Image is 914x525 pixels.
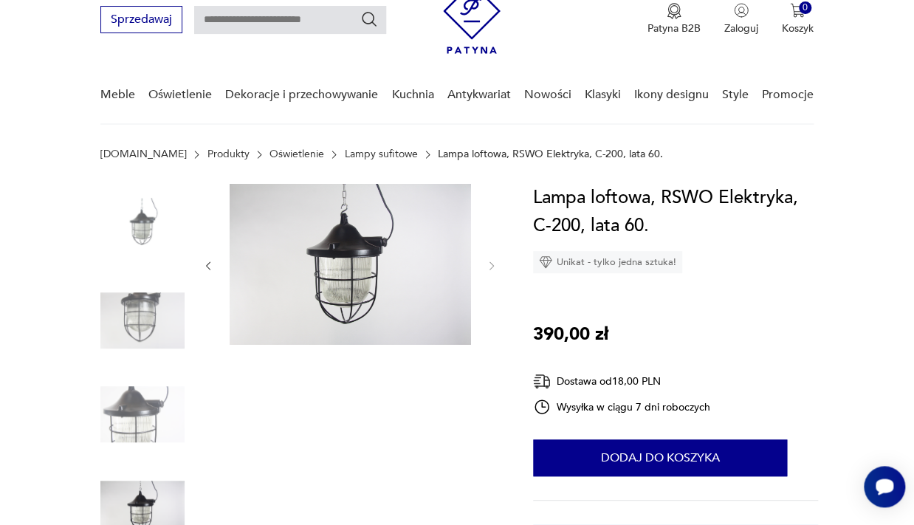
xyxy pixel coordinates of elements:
[533,251,682,273] div: Unikat - tylko jedna sztuka!
[100,372,185,456] img: Zdjęcie produktu Lampa loftowa, RSWO Elektryka, C-200, lata 60.
[724,21,758,35] p: Zaloguj
[100,184,185,268] img: Zdjęcie produktu Lampa loftowa, RSWO Elektryka, C-200, lata 60.
[100,278,185,363] img: Zdjęcie produktu Lampa loftowa, RSWO Elektryka, C-200, lata 60.
[533,398,710,416] div: Wysyłka w ciągu 7 dni roboczych
[533,439,787,476] button: Dodaj do koszyka
[100,16,182,26] a: Sprzedawaj
[722,66,749,123] a: Style
[724,3,758,35] button: Zaloguj
[100,6,182,33] button: Sprzedawaj
[734,3,749,18] img: Ikonka użytkownika
[585,66,621,123] a: Klasyki
[647,21,701,35] p: Patyna B2B
[391,66,433,123] a: Kuchnia
[100,66,135,123] a: Meble
[533,320,608,349] p: 390,00 zł
[360,10,378,28] button: Szukaj
[523,66,571,123] a: Nowości
[762,66,814,123] a: Promocje
[782,3,814,35] button: 0Koszyk
[533,184,818,240] h1: Lampa loftowa, RSWO Elektryka, C-200, lata 60.
[790,3,805,18] img: Ikona koszyka
[225,66,378,123] a: Dekoracje i przechowywanie
[647,3,701,35] a: Ikona medaluPatyna B2B
[782,21,814,35] p: Koszyk
[864,466,905,507] iframe: Smartsupp widget button
[667,3,681,19] img: Ikona medalu
[345,148,418,160] a: Lampy sufitowe
[539,255,552,269] img: Ikona diamentu
[230,184,471,345] img: Zdjęcie produktu Lampa loftowa, RSWO Elektryka, C-200, lata 60.
[533,372,551,391] img: Ikona dostawy
[533,372,710,391] div: Dostawa od 18,00 PLN
[438,148,663,160] p: Lampa loftowa, RSWO Elektryka, C-200, lata 60.
[207,148,250,160] a: Produkty
[447,66,510,123] a: Antykwariat
[647,3,701,35] button: Patyna B2B
[100,148,187,160] a: [DOMAIN_NAME]
[799,1,811,14] div: 0
[269,148,324,160] a: Oświetlenie
[148,66,212,123] a: Oświetlenie
[634,66,709,123] a: Ikony designu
